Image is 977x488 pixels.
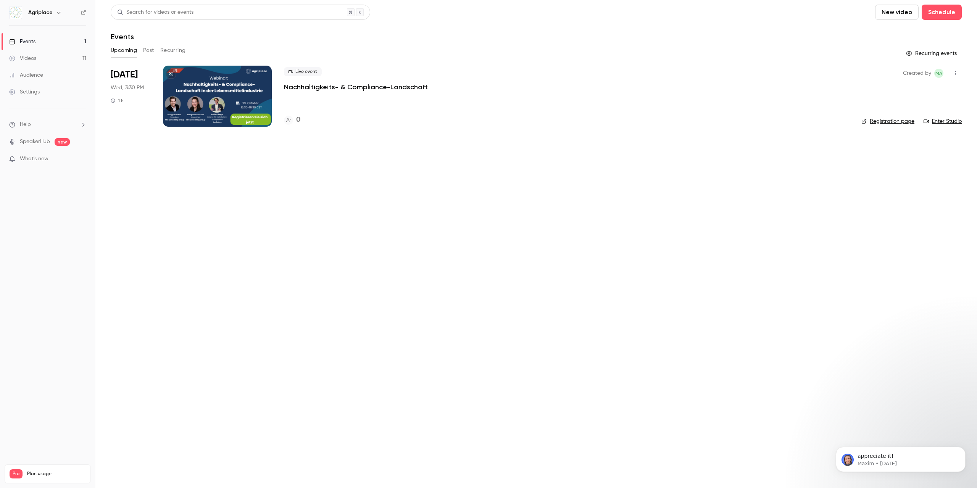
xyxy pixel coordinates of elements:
[9,38,35,45] div: Events
[160,44,186,56] button: Recurring
[20,138,50,146] a: SpeakerHub
[77,156,86,163] iframe: Noticeable Trigger
[861,118,914,125] a: Registration page
[903,47,962,60] button: Recurring events
[28,9,53,16] h6: Agriplace
[111,44,137,56] button: Upcoming
[111,84,144,92] span: Wed, 3:30 PM
[111,66,151,127] div: Oct 29 Wed, 3:30 PM (Europe/Amsterdam)
[143,44,154,56] button: Past
[10,6,22,19] img: Agriplace
[9,88,40,96] div: Settings
[55,138,70,146] span: new
[284,67,322,76] span: Live event
[9,71,43,79] div: Audience
[20,121,31,129] span: Help
[875,5,919,20] button: New video
[10,469,23,478] span: Pro
[117,8,193,16] div: Search for videos or events
[111,98,124,104] div: 1 h
[284,82,428,92] a: Nachhaltigkeits- & Compliance-Landschaft
[296,115,300,125] h4: 0
[111,32,134,41] h1: Events
[9,55,36,62] div: Videos
[903,69,931,78] span: Created by
[111,69,138,81] span: [DATE]
[9,121,86,129] li: help-dropdown-opener
[284,115,300,125] a: 0
[20,155,48,163] span: What's new
[924,118,962,125] a: Enter Studio
[922,5,962,20] button: Schedule
[935,69,942,78] span: MA
[934,69,943,78] span: Marketing Agriplace
[27,471,86,477] span: Plan usage
[824,431,977,484] iframe: Intercom notifications message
